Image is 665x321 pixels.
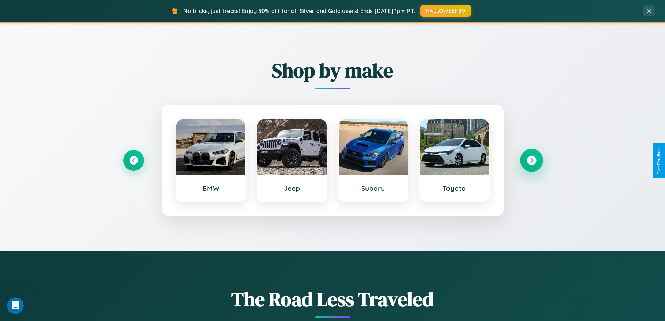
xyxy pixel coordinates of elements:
h1: The Road Less Traveled [123,286,542,313]
h3: Jeep [264,184,320,192]
h3: Subaru [346,184,401,192]
h2: Shop by make [123,57,542,84]
h3: BMW [183,184,239,192]
div: Give Feedback [657,146,662,175]
span: No tricks, just treats! Enjoy 30% off for all Silver and Gold users! Ends [DATE] 1pm PT. [183,7,415,14]
button: HALLOWEEN30 [420,5,471,17]
iframe: Intercom live chat [7,297,24,314]
h3: Toyota [427,184,482,192]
